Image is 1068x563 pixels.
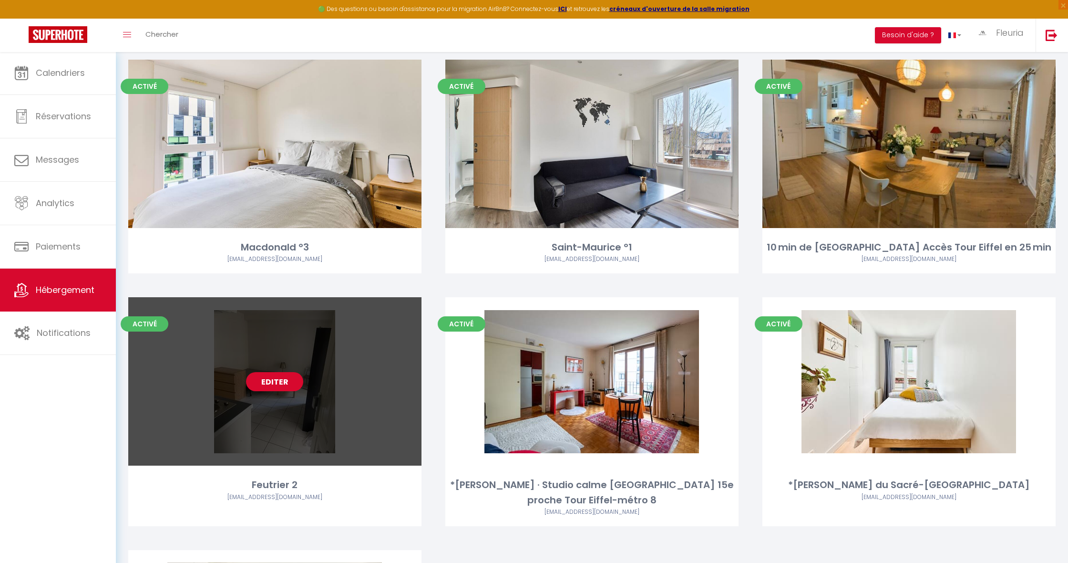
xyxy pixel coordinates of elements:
[121,79,168,94] span: Activé
[445,255,739,264] div: Airbnb
[755,79,802,94] span: Activé
[445,508,739,517] div: Airbnb
[138,19,185,52] a: Chercher
[37,327,91,339] span: Notifications
[246,372,303,391] a: Editer
[445,478,739,508] div: *[PERSON_NAME] · Studio calme [GEOGRAPHIC_DATA] 15e proche Tour Eiffel-métro 8
[438,79,485,94] span: Activé
[875,27,941,43] button: Besoin d'aide ?
[145,29,178,39] span: Chercher
[36,284,94,296] span: Hébergement
[36,240,81,252] span: Paiements
[762,478,1056,492] div: *[PERSON_NAME] du Sacré-[GEOGRAPHIC_DATA]
[762,240,1056,255] div: 10 min de [GEOGRAPHIC_DATA] Accès Tour Eiffel en 25 min
[762,255,1056,264] div: Airbnb
[1046,29,1058,41] img: logout
[762,493,1056,502] div: Airbnb
[128,255,421,264] div: Airbnb
[128,240,421,255] div: Macdonald °3
[438,316,485,332] span: Activé
[558,5,567,13] a: ICI
[609,5,750,13] a: créneaux d'ouverture de la salle migration
[36,110,91,122] span: Réservations
[755,316,802,332] span: Activé
[121,316,168,332] span: Activé
[36,154,79,166] span: Messages
[968,19,1036,52] a: ... Fleuria
[128,478,421,492] div: Feutrier 2
[8,4,36,32] button: Ouvrir le widget de chat LiveChat
[36,197,74,209] span: Analytics
[29,26,87,43] img: Super Booking
[976,28,990,38] img: ...
[128,493,421,502] div: Airbnb
[36,67,85,79] span: Calendriers
[445,240,739,255] div: Saint-Maurice °1
[996,27,1024,39] span: Fleuria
